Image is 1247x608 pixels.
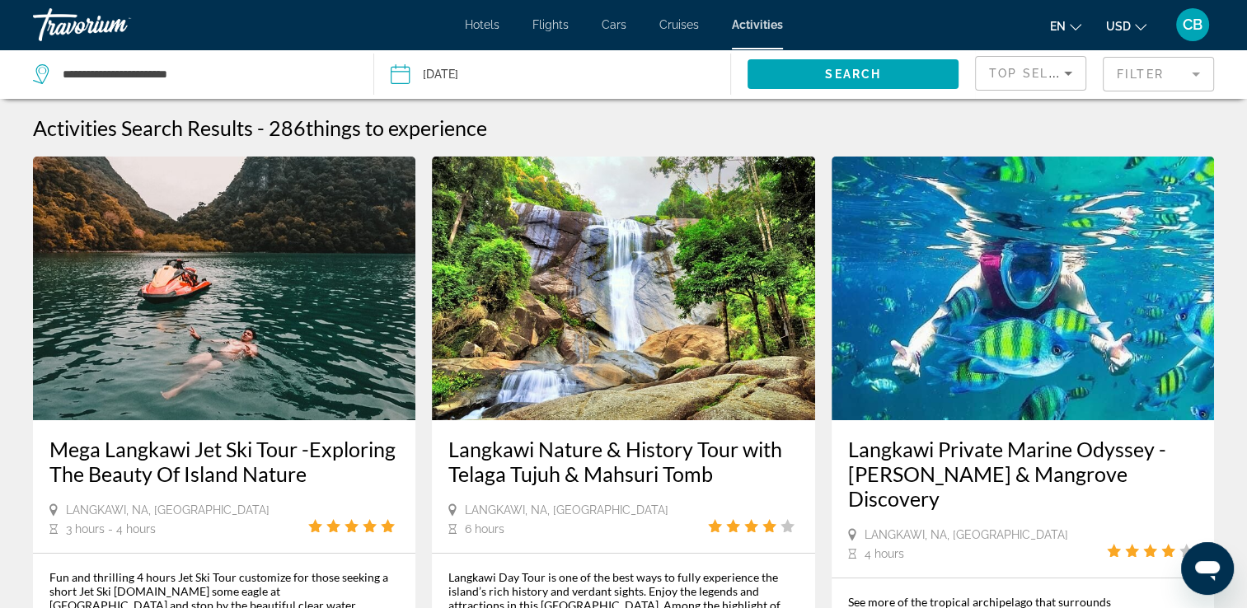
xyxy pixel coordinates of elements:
button: Change currency [1106,14,1146,38]
span: 4 hours [865,547,904,560]
a: Hotels [465,18,499,31]
span: Langkawi, NA, [GEOGRAPHIC_DATA] [465,503,668,517]
a: Mega Langkawi Jet Ski Tour -Exploring The Beauty Of Island Nature [49,437,399,486]
button: Search [748,59,959,89]
button: User Menu [1171,7,1214,42]
h2: 286 [269,115,487,140]
a: Cars [602,18,626,31]
span: en [1050,20,1066,33]
img: 35.jpg [832,157,1214,420]
a: Langkawi Nature & History Tour with Telaga Tujuh & Mahsuri Tomb [448,437,798,486]
img: 7f.jpg [432,157,814,420]
span: Top Sellers [989,67,1083,80]
span: Search [825,68,881,81]
span: - [257,115,265,140]
a: Flights [532,18,569,31]
span: USD [1106,20,1131,33]
mat-select: Sort by [989,63,1072,83]
button: Filter [1103,56,1214,92]
a: Travorium [33,3,198,46]
a: Cruises [659,18,699,31]
span: CB [1183,16,1202,33]
button: Change language [1050,14,1081,38]
h1: Activities Search Results [33,115,253,140]
span: 6 hours [465,522,504,536]
iframe: Button to launch messaging window [1181,542,1234,595]
span: Langkawi, NA, [GEOGRAPHIC_DATA] [66,503,270,517]
a: Activities [732,18,783,31]
button: Date: Jan 9, 2026 [391,49,731,99]
span: 3 hours - 4 hours [66,522,156,536]
img: 26.jpg [33,157,415,420]
span: things to experience [306,115,487,140]
span: Langkawi, NA, [GEOGRAPHIC_DATA] [865,528,1068,541]
a: Langkawi Private Marine Odyssey - [PERSON_NAME] & Mangrove Discovery [848,437,1198,511]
